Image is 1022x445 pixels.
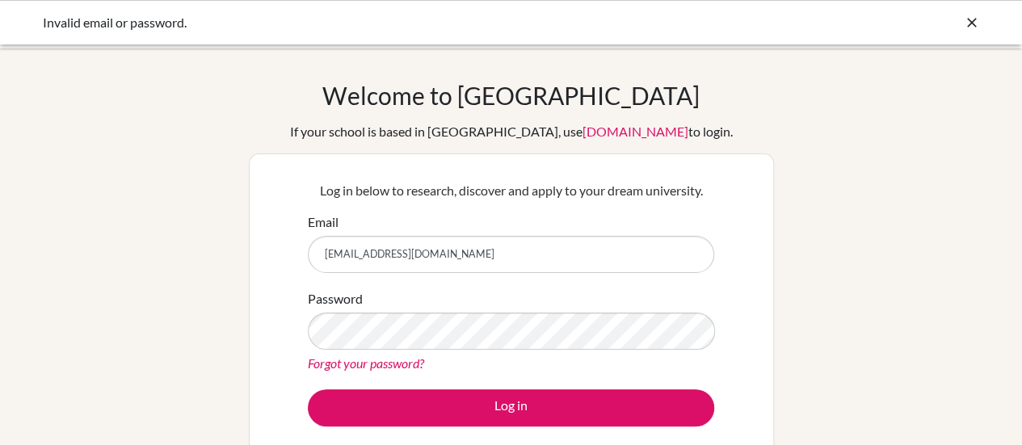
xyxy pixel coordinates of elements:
[308,289,363,309] label: Password
[582,124,688,139] a: [DOMAIN_NAME]
[43,13,738,32] div: Invalid email or password.
[308,181,714,200] p: Log in below to research, discover and apply to your dream university.
[290,122,733,141] div: If your school is based in [GEOGRAPHIC_DATA], use to login.
[308,355,424,371] a: Forgot your password?
[322,81,700,110] h1: Welcome to [GEOGRAPHIC_DATA]
[308,212,339,232] label: Email
[308,389,714,426] button: Log in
